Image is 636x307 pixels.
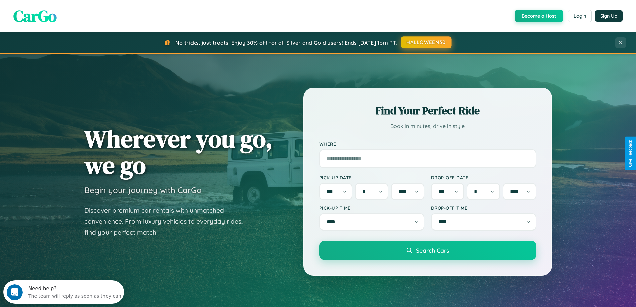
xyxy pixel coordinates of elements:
[319,121,536,131] p: Book in minutes, drive in style
[13,5,57,27] span: CarGo
[431,175,536,180] label: Drop-off Date
[84,205,251,238] p: Discover premium car rentals with unmatched convenience. From luxury vehicles to everyday rides, ...
[401,36,452,48] button: HALLOWEEN30
[431,205,536,211] label: Drop-off Time
[3,3,124,21] div: Open Intercom Messenger
[595,10,623,22] button: Sign Up
[319,241,536,260] button: Search Cars
[25,11,118,18] div: The team will reply as soon as they can
[319,103,536,118] h2: Find Your Perfect Ride
[628,140,633,167] div: Give Feedback
[319,175,424,180] label: Pick-up Date
[25,6,118,11] div: Need help?
[175,39,397,46] span: No tricks, just treats! Enjoy 30% off for all Silver and Gold users! Ends [DATE] 1pm PT.
[416,247,449,254] span: Search Cars
[84,126,273,178] h1: Wherever you go, we go
[319,141,536,147] label: Where
[84,185,202,195] h3: Begin your journey with CarGo
[319,205,424,211] label: Pick-up Time
[568,10,592,22] button: Login
[515,10,563,22] button: Become a Host
[3,280,124,304] iframe: Intercom live chat discovery launcher
[7,284,23,300] iframe: Intercom live chat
